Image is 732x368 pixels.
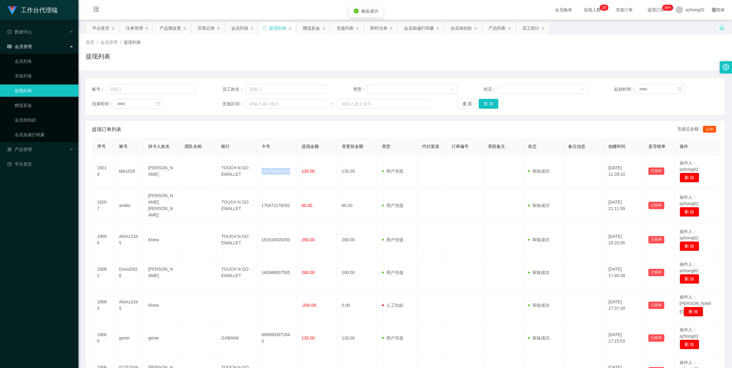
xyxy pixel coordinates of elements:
td: 130.00 [337,155,377,188]
button: 删 除 [680,340,699,349]
td: [PERSON_NAME] [143,256,180,289]
sup: 1028 [662,5,673,11]
i: 图标: close [288,27,292,30]
span: 会员管理 [7,44,32,49]
span: 操作人：azhong02 [680,195,699,206]
span: 卡号 [262,144,270,149]
a: 提现列表 [15,84,74,97]
td: TOUCH N GO EWALLET [216,155,256,188]
span: 系统备注 [488,144,505,149]
span: 用户充值 [382,270,403,275]
span: 员工姓名： [222,86,246,92]
td: 19219 [92,155,114,188]
div: 会员列表 [231,22,248,34]
td: 8888003972643 [257,322,297,355]
i: 图标: close [356,27,359,30]
td: [DATE] 17:37:28 [603,289,643,322]
span: 130.00 [302,336,315,340]
span: -200.00 [302,303,316,308]
td: 19096 [92,223,114,256]
img: logo.9652507e.png [7,6,17,15]
td: TOUCH N GO EWALLET [216,188,256,223]
span: 类型： [353,86,368,92]
span: 账号： [92,86,106,92]
td: GXBANK [216,322,256,355]
span: 审核成功 [528,237,549,242]
td: kkk1028 [114,155,143,188]
span: 260.00 [302,237,315,242]
span: 操作人：azhong02 [680,327,699,339]
p: 4 [604,5,606,11]
span: 修改成功 [361,9,378,13]
span: 变更前金额 [342,144,363,149]
i: 图标: down [450,87,454,92]
span: 数据中心 [7,29,32,34]
td: Khew [143,289,180,322]
span: 用户充值 [382,203,403,208]
i: icon: check-circle [354,9,359,13]
td: [PERSON_NAME] [PERSON_NAME] [143,188,180,223]
span: 操作 [680,144,688,149]
button: 已锁单 [648,236,664,243]
span: 状态 [528,144,537,149]
td: [DATE] 21:11:59 [603,188,643,223]
span: 持卡人姓名 [148,144,170,149]
div: 开奖记录 [198,22,215,34]
div: 充值列表 [337,22,354,34]
div: 即时注单 [370,22,387,34]
a: 工作台代理端 [7,7,58,12]
span: 在线人数 [581,8,604,12]
td: 19065 [92,322,114,355]
td: TOUCH N GO EWALLET [216,256,256,289]
i: 图标: setting [723,64,729,70]
i: 图标: unlock [719,25,725,30]
span: 类型 [382,144,391,149]
td: 170472178291 [257,188,297,223]
td: 181335493263 [257,155,297,188]
input: 请输入最大值为 [338,99,431,109]
span: 操作人：azhong02 [680,262,699,273]
button: 重 置 [458,99,477,109]
span: 操作人：azhong02 [680,229,699,240]
span: 代付渠道 [422,144,439,149]
td: 130.00 [337,322,377,355]
span: / [120,40,121,45]
td: 19207 [92,188,114,223]
i: 图标: close [474,27,477,30]
span: 操作人：azhong02 [680,160,699,172]
td: [DATE] 17:15:53 [603,322,643,355]
span: 团队名称 [185,144,202,149]
span: 充值订单 [613,8,636,12]
td: genie [114,322,143,355]
i: 图标: global [712,8,716,12]
input: 请输入 [246,84,327,94]
i: 图标: close [541,27,545,30]
i: 图标: check-circle-o [7,30,12,34]
span: 用户充值 [382,237,403,242]
i: 图标: menu-fold [86,0,107,20]
i: 图标: close [217,27,220,30]
i: 图标: close [389,27,393,30]
a: 会员加扣款 [15,114,74,126]
span: 提现列表 [124,40,141,45]
i: 图标: calendar [678,87,682,91]
span: 结束时间： [92,101,113,107]
button: 已锁单 [648,167,664,175]
span: 状态： [484,86,498,92]
i: 图标: close [183,27,187,30]
span: 审核成功 [528,270,549,275]
div: 员工统计 [522,22,539,34]
div: 会员加扣款 [451,22,472,34]
span: 用户充值 [382,336,403,340]
span: 账号 [119,144,128,149]
td: genie [143,322,180,355]
a: 会员列表 [15,55,74,67]
input: 请输入 [106,84,196,94]
span: 银行 [221,144,230,149]
div: 注单管理 [126,22,143,34]
p: 2 [602,5,604,11]
td: [PERSON_NAME] [143,155,180,188]
i: 图标: close [436,27,440,30]
div: 充值总金额： [677,126,719,133]
span: 260.00 [302,270,315,275]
